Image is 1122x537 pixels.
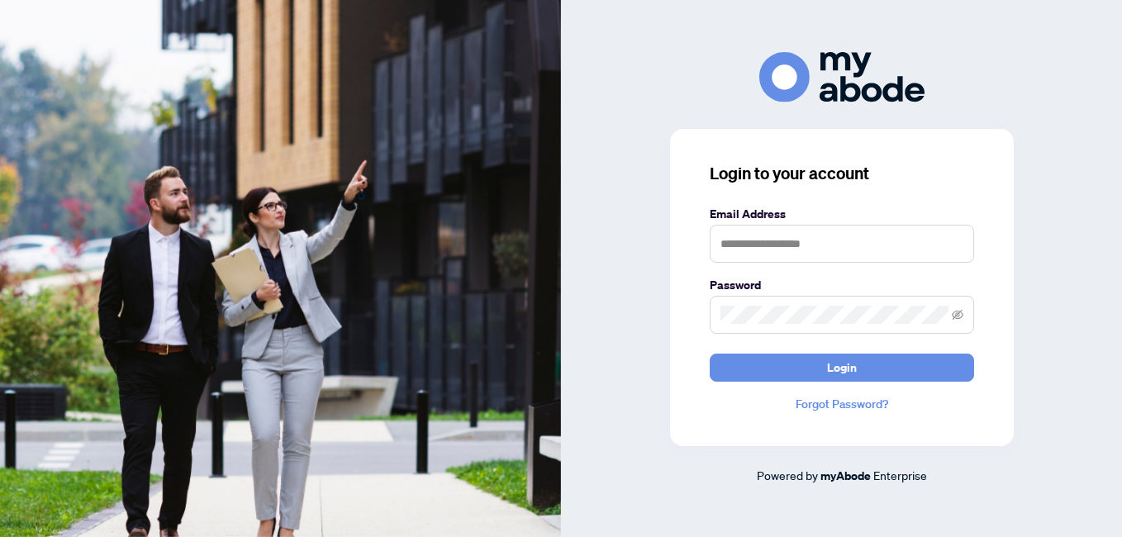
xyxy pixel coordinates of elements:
img: ma-logo [759,52,925,102]
h3: Login to your account [710,162,974,185]
a: Forgot Password? [710,395,974,413]
span: Login [827,354,857,381]
button: Login [710,354,974,382]
span: Powered by [757,468,818,482]
a: myAbode [820,467,871,485]
span: eye-invisible [952,309,963,321]
label: Password [710,276,974,294]
span: Enterprise [873,468,927,482]
label: Email Address [710,205,974,223]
